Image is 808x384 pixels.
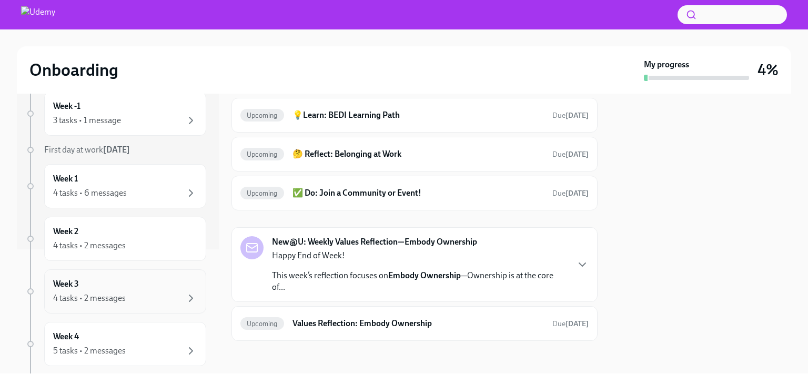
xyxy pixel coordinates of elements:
div: 5 tasks • 2 messages [53,345,126,357]
div: 3 tasks • 1 message [53,115,121,126]
h6: 🤔 Reflect: Belonging at Work [292,148,544,160]
a: Week 34 tasks • 2 messages [25,269,206,314]
span: Due [552,189,589,198]
h6: ✅ Do: Join a Community or Event! [292,187,544,199]
span: Due [552,319,589,328]
h6: Week 3 [53,278,79,290]
span: Due [552,111,589,120]
strong: [DATE] [565,150,589,159]
span: November 1st, 2025 09:00 [552,188,589,198]
a: Week -13 tasks • 1 message [25,92,206,136]
h3: 4% [757,60,779,79]
a: First day at work[DATE] [25,144,206,156]
a: Upcoming💡Learn: BEDI Learning PathDue[DATE] [240,107,589,124]
span: November 2nd, 2025 08:00 [552,319,589,329]
strong: Embody Ownership [388,270,461,280]
h2: Onboarding [29,59,118,80]
a: Week 24 tasks • 2 messages [25,217,206,261]
span: Due [552,150,589,159]
a: UpcomingValues Reflection: Embody OwnershipDue[DATE] [240,315,589,332]
h6: Week 4 [53,331,79,342]
span: Upcoming [240,189,284,197]
span: First day at work [44,145,130,155]
span: Upcoming [240,112,284,119]
p: This week’s reflection focuses on —Ownership is at the core of... [272,270,568,293]
span: Upcoming [240,150,284,158]
strong: New@U: Weekly Values Reflection—Embody Ownership [272,236,477,248]
strong: [DATE] [565,319,589,328]
span: Upcoming [240,320,284,328]
a: Week 45 tasks • 2 messages [25,322,206,366]
strong: My progress [644,59,689,70]
p: Happy End of Week! [272,250,568,261]
a: Week 14 tasks • 6 messages [25,164,206,208]
a: Upcoming🤔 Reflect: Belonging at WorkDue[DATE] [240,146,589,163]
h6: Week -1 [53,100,80,112]
h6: Week 1 [53,173,78,185]
div: 4 tasks • 6 messages [53,187,127,199]
h6: Week 2 [53,226,78,237]
strong: [DATE] [565,111,589,120]
span: November 1st, 2025 09:00 [552,149,589,159]
strong: [DATE] [103,145,130,155]
span: November 1st, 2025 09:00 [552,110,589,120]
div: 4 tasks • 2 messages [53,240,126,251]
strong: [DATE] [565,189,589,198]
div: 4 tasks • 2 messages [53,292,126,304]
h6: Values Reflection: Embody Ownership [292,318,544,329]
h6: 💡Learn: BEDI Learning Path [292,109,544,121]
img: Udemy [21,6,55,23]
a: Upcoming✅ Do: Join a Community or Event!Due[DATE] [240,185,589,201]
